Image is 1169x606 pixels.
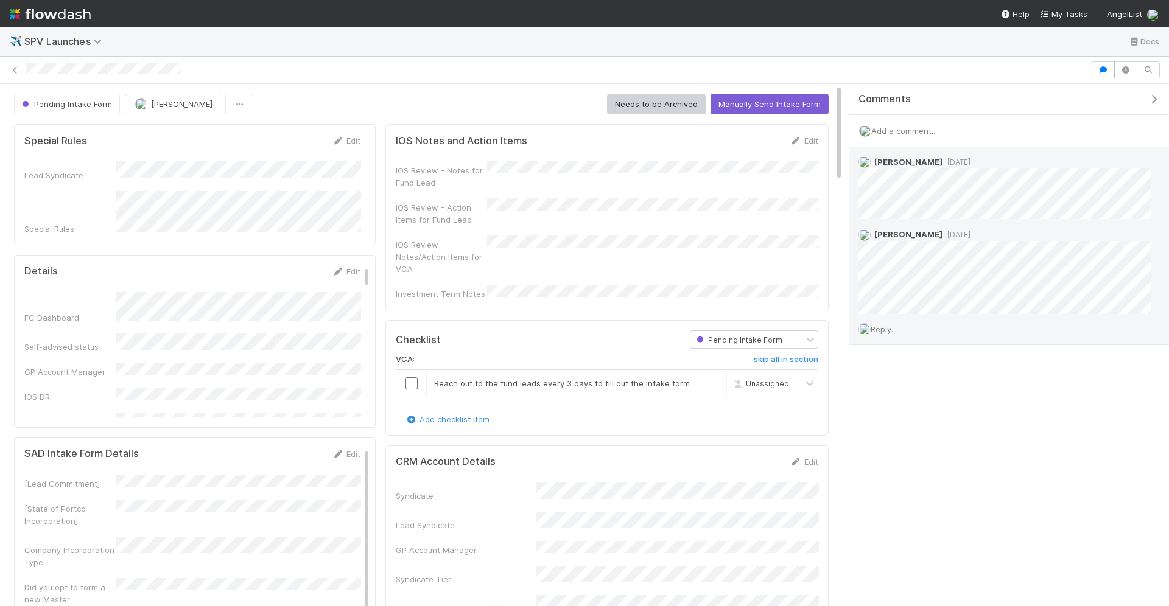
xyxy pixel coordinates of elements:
[396,135,527,147] h5: IOS Notes and Action Items
[24,312,116,324] div: FC Dashboard
[24,265,58,277] h5: Details
[125,94,220,114] button: [PERSON_NAME]
[858,156,871,168] img: avatar_60e5bba5-e4c9-4ca2-8b5c-d649d5645218.png
[24,478,116,490] div: [Lead Commitment]
[24,341,116,353] div: Self-advised status
[694,335,782,344] span: Pending Intake Form
[607,94,706,114] button: Needs to be Archived
[332,266,360,276] a: Edit
[332,136,360,145] a: Edit
[396,573,536,585] div: Syndicate Tier
[24,416,116,428] div: Ready to Launch DRI
[711,94,829,114] button: Manually Send Intake Form
[10,4,91,24] img: logo-inverted-e16ddd16eac7371096b0.svg
[871,324,897,334] span: Reply...
[151,99,212,109] span: [PERSON_NAME]
[858,93,911,105] span: Comments
[405,414,490,424] a: Add checklist item
[874,157,943,167] span: [PERSON_NAME]
[24,223,116,235] div: Special Rules
[396,288,487,300] div: Investment Term Notes
[396,201,487,226] div: IOS Review - Action Items for Fund Lead
[24,544,116,568] div: Company Incorporation Type
[1039,8,1087,20] a: My Tasks
[396,490,536,502] div: Syndicate
[396,164,487,189] div: IOS Review - Notes for Fund Lead
[754,355,818,364] h6: skip all in section
[1039,9,1087,19] span: My Tasks
[1128,34,1159,49] a: Docs
[10,36,22,46] span: ✈️
[1000,8,1030,20] div: Help
[332,449,360,459] a: Edit
[24,169,116,181] div: Lead Syndicate
[874,229,943,239] span: [PERSON_NAME]
[396,519,536,531] div: Lead Syndicate
[24,448,139,460] h5: SAD Intake Form Details
[731,379,789,388] span: Unassigned
[24,135,87,147] h5: Special Rules
[24,35,108,47] span: SPV Launches
[871,126,937,136] span: Add a comment...
[859,125,871,137] img: avatar_c597f508-4d28-4c7c-92e0-bd2d0d338f8e.png
[396,239,487,275] div: IOS Review - Notes/Action Items for VCA
[790,136,818,145] a: Edit
[1107,9,1142,19] span: AngelList
[943,230,971,239] span: [DATE]
[754,355,818,369] a: skip all in section
[135,98,147,110] img: avatar_aa70801e-8de5-4477-ab9d-eb7c67de69c1.png
[1147,9,1159,21] img: avatar_c597f508-4d28-4c7c-92e0-bd2d0d338f8e.png
[943,158,971,167] span: [DATE]
[858,229,871,241] img: avatar_60e5bba5-e4c9-4ca2-8b5c-d649d5645218.png
[24,391,116,403] div: IOS DRI
[24,503,116,527] div: [State of Portco Incorporation]
[396,456,496,468] h5: CRM Account Details
[396,355,415,364] h6: VCA:
[434,378,690,388] span: Reach out to the fund leads every 3 days to fill out the intake form
[396,544,536,556] div: GP Account Manager
[396,334,441,346] h5: Checklist
[24,366,116,378] div: GP Account Manager
[790,457,818,467] a: Edit
[858,323,871,335] img: avatar_c597f508-4d28-4c7c-92e0-bd2d0d338f8e.png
